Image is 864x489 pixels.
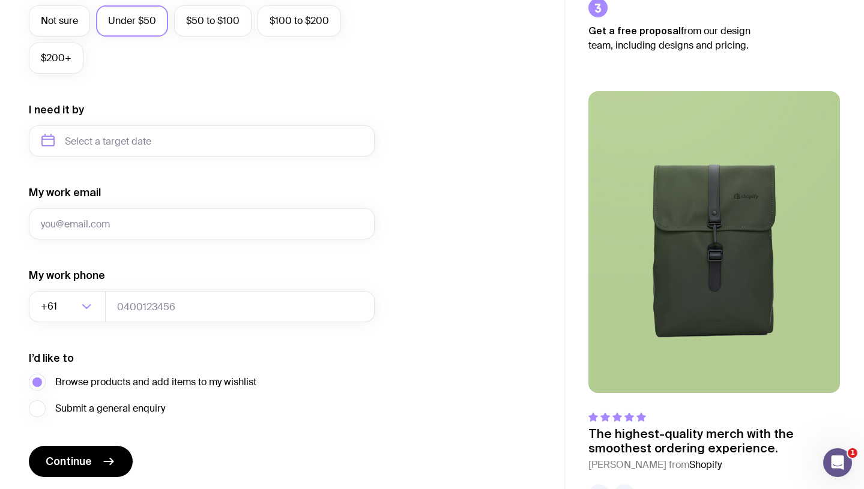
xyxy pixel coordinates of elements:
[823,448,852,477] iframe: Intercom live chat
[105,291,375,322] input: 0400123456
[258,5,341,37] label: $100 to $200
[29,5,90,37] label: Not sure
[55,401,165,416] span: Submit a general enquiry
[29,125,375,157] input: Select a target date
[29,103,84,117] label: I need it by
[29,446,133,477] button: Continue
[588,23,769,53] p: from our design team, including designs and pricing.
[174,5,252,37] label: $50 to $100
[29,43,83,74] label: $200+
[689,458,722,471] span: Shopify
[29,268,105,283] label: My work phone
[29,351,74,365] label: I’d like to
[588,25,681,36] strong: Get a free proposal
[96,5,168,37] label: Under $50
[29,291,106,322] div: Search for option
[41,291,59,322] span: +61
[59,291,78,322] input: Search for option
[29,185,101,200] label: My work email
[848,448,857,458] span: 1
[588,427,840,455] p: The highest-quality merch with the smoothest ordering experience.
[29,208,375,239] input: you@email.com
[46,454,92,469] span: Continue
[55,375,256,389] span: Browse products and add items to my wishlist
[588,458,840,472] cite: [PERSON_NAME] from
